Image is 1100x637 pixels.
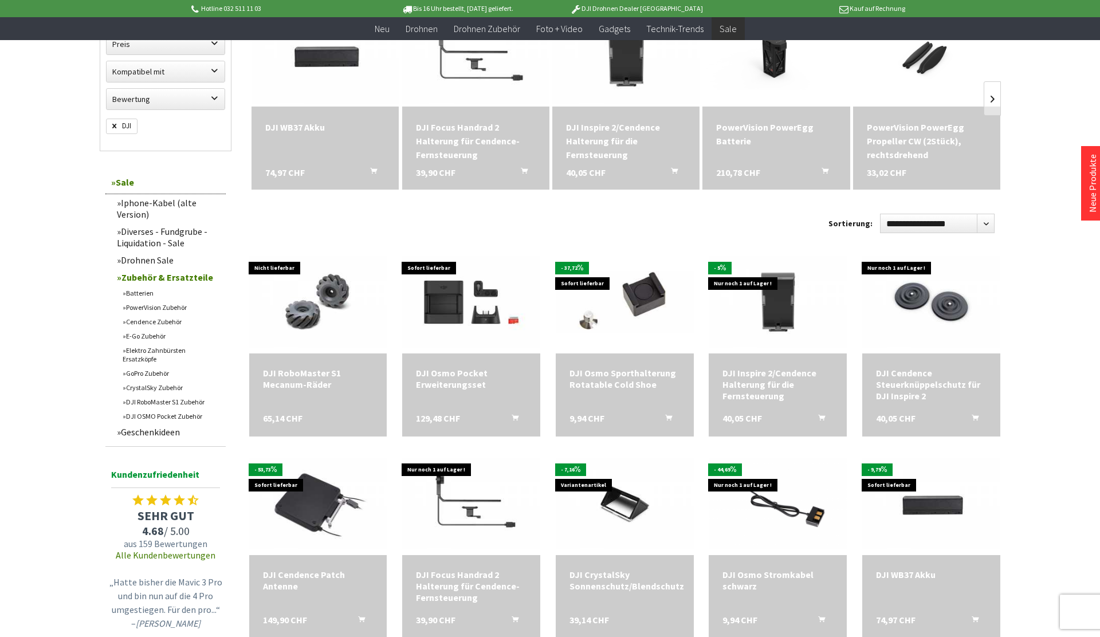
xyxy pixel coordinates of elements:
[556,271,694,333] img: DJI Osmo Sporthalterung Rotatable Cold Shoe
[249,458,387,550] img: DJI Cendence Patch Antenne
[117,395,226,409] a: DJI RoboMaster S1 Zubehör
[111,269,226,286] a: Zubehör & Ersatzteile
[1087,154,1098,213] a: Neue Produkte
[876,614,916,626] span: 74,97 CHF
[722,569,833,592] div: DJI Osmo Stromkabel schwarz
[651,412,679,427] button: In den Warenkorb
[265,120,385,134] div: DJI WB37 Akku
[416,569,527,603] a: DJI Focus Handrad 2 Halterung für Cendence-Fernsteuerung 39,90 CHF In den Warenkorb
[117,343,226,366] a: Elektro Zahnbürsten Ersatzköpfe
[876,367,987,402] a: DJI Cendence Steuerknüppelschutz für DJI Inspire 2 40,05 CHF In den Warenkorb
[853,18,1000,91] img: PowerVision PowerEgg Propeller CW (2Stück), rechtsdrehend
[552,6,700,104] img: DJI Inspire 2/Cendence Halterung für die Fernsteuerung
[189,2,368,15] p: Hotline 032 511 11 03
[599,23,630,34] span: Gadgets
[402,458,540,550] img: DJI Focus Handrad 2 Halterung für Cendence-Fernsteuerung
[106,119,137,134] span: DJI
[263,367,374,390] div: DJI RoboMaster S1 Mecanum-Räder
[105,508,226,524] span: SEHR GUT
[566,166,606,179] span: 40,05 CHF
[117,329,226,343] a: E-Go Zubehör
[657,166,685,180] button: In den Warenkorb
[249,256,387,348] img: DJI RoboMaster S1 Mecanum-Räder
[722,614,757,626] span: 9,94 CHF
[709,256,847,348] img: DJI Inspire 2/Cendence Halterung für die Fernsteuerung
[105,524,226,538] span: / 5.00
[111,467,220,488] span: Kundenzufriedenheit
[416,569,527,603] div: DJI Focus Handrad 2 Halterung für Cendence-Fernsteuerung
[108,575,223,630] p: „Hatte bisher die Mavic 3 Pro und bin nun auf die 4 Pro umgestiegen. Für den pro...“ –
[116,549,215,561] a: Alle Kundenbewertungen
[446,17,528,41] a: Drohnen Zubehör
[107,34,225,54] label: Preis
[402,6,549,104] img: DJI Focus Handrad 2 Halterung für Cendence-Fernsteuerung
[136,618,201,629] em: [PERSON_NAME]
[263,412,302,424] span: 65,14 CHF
[712,17,745,41] a: Sale
[507,166,535,180] button: In den Warenkorb
[591,17,638,41] a: Gadgets
[416,120,536,162] div: DJI Focus Handrad 2 Halterung für Cendence-Fernsteuerung
[722,367,833,402] a: DJI Inspire 2/Cendence Halterung für die Fernsteuerung 40,05 CHF In den Warenkorb
[804,614,832,629] button: In den Warenkorb
[142,524,164,538] span: 4.68
[726,2,905,15] p: Kauf auf Rechnung
[265,166,305,179] span: 74,97 CHF
[367,17,398,41] a: Neu
[536,23,583,34] span: Foto + Video
[117,380,226,395] a: CrystalSky Zubehör
[958,412,985,427] button: In den Warenkorb
[263,569,374,592] div: DJI Cendence Patch Antenne
[722,412,762,424] span: 40,05 CHF
[569,569,680,592] a: DJI CrystalSky Sonnenschutz/Blendschutz 39,14 CHF
[398,17,446,41] a: Drohnen
[569,614,609,626] span: 39,14 CHF
[117,286,226,300] a: Batterien
[547,2,726,15] p: DJI Drohnen Dealer [GEOGRAPHIC_DATA]
[252,6,399,104] img: DJI WB37 Akku
[416,367,527,390] a: DJI Osmo Pocket Erweiterungsset 129,48 CHF In den Warenkorb
[498,412,525,427] button: In den Warenkorb
[808,166,835,180] button: In den Warenkorb
[720,23,737,34] span: Sale
[416,120,536,162] a: DJI Focus Handrad 2 Halterung für Cendence-Fernsteuerung 39,90 CHF In den Warenkorb
[556,458,694,550] img: DJI CrystalSky Sonnenschutz/Blendschutz
[105,171,226,194] a: Sale
[876,569,987,580] div: DJI WB37 Akku
[117,366,226,380] a: GoPro Zubehör
[498,614,525,629] button: In den Warenkorb
[569,367,680,390] div: DJI Osmo Sporthalterung Rotatable Cold Shoe
[709,458,847,550] img: DJI Osmo Stromkabel schwarz
[804,412,832,427] button: In den Warenkorb
[263,614,307,626] span: 149,90 CHF
[344,614,372,629] button: In den Warenkorb
[867,166,906,179] span: 33,02 CHF
[454,23,520,34] span: Drohnen Zubehör
[263,367,374,390] a: DJI RoboMaster S1 Mecanum-Räder 65,14 CHF
[566,120,686,162] a: DJI Inspire 2/Cendence Halterung für die Fernsteuerung 40,05 CHF In den Warenkorb
[117,314,226,329] a: Cendence Zubehör
[117,300,226,314] a: PowerVision Zubehör
[107,61,225,82] label: Kompatibel mit
[569,367,680,390] a: DJI Osmo Sporthalterung Rotatable Cold Shoe 9,94 CHF In den Warenkorb
[702,20,850,91] img: PowerVision PowerEgg Batterie
[416,367,527,390] div: DJI Osmo Pocket Erweiterungsset
[402,256,540,348] img: DJI Osmo Pocket Erweiterungsset
[105,538,226,549] span: aus 159 Bewertungen
[828,214,873,233] label: Sortierung:
[862,458,1000,550] img: DJI WB37 Akku
[722,367,833,402] div: DJI Inspire 2/Cendence Halterung für die Fernsteuerung
[117,409,226,423] a: DJI OSMO Pocket Zubehör
[416,412,460,424] span: 129,48 CHF
[646,23,704,34] span: Technik-Trends
[876,412,916,424] span: 40,05 CHF
[111,251,226,269] a: Drohnen Sale
[716,120,836,148] div: PowerVision PowerEgg Batterie
[958,614,985,629] button: In den Warenkorb
[107,89,225,109] label: Bewertung
[416,166,455,179] span: 39,90 CHF
[638,17,712,41] a: Technik-Trends
[862,256,1000,348] img: DJI Cendence Steuerknüppelschutz für DJI Inspire 2
[716,166,760,179] span: 210,78 CHF
[111,423,226,441] a: Geschenkideen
